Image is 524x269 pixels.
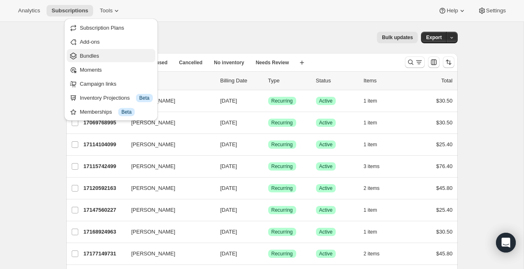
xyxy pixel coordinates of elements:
[126,204,209,217] button: [PERSON_NAME]
[139,95,150,101] span: Beta
[84,95,453,107] div: 17060725027[PERSON_NAME][DATE]SuccessRecurringSuccessActive1 item$30.50
[436,98,453,104] span: $30.50
[131,184,175,192] span: [PERSON_NAME]
[364,185,380,192] span: 2 items
[271,250,293,257] span: Recurring
[271,185,293,192] span: Recurring
[364,141,377,148] span: 1 item
[67,49,155,62] button: Bundles
[436,185,453,191] span: $45.80
[271,119,293,126] span: Recurring
[364,163,380,170] span: 3 items
[131,250,175,258] span: [PERSON_NAME]
[271,163,293,170] span: Recurring
[364,204,386,216] button: 1 item
[84,182,453,194] div: 17120592163[PERSON_NAME][DATE]SuccessRecurringSuccessActive2 items$45.80
[179,59,203,66] span: Cancelled
[80,53,99,59] span: Bundles
[441,77,452,85] p: Total
[47,5,93,16] button: Subscriptions
[84,162,125,171] p: 17115742499
[126,138,209,151] button: [PERSON_NAME]
[220,119,237,126] span: [DATE]
[220,98,237,104] span: [DATE]
[364,226,386,238] button: 1 item
[126,182,209,195] button: [PERSON_NAME]
[18,7,40,14] span: Analytics
[220,250,237,257] span: [DATE]
[131,206,175,214] span: [PERSON_NAME]
[220,163,237,169] span: [DATE]
[428,56,440,68] button: Customize table column order and visibility
[436,229,453,235] span: $30.50
[319,229,333,235] span: Active
[364,117,386,129] button: 1 item
[126,94,209,108] button: [PERSON_NAME]
[436,207,453,213] span: $25.40
[319,207,333,213] span: Active
[67,63,155,76] button: Moments
[214,59,244,66] span: No inventory
[84,139,453,150] div: 17114104099[PERSON_NAME][DATE]SuccessRecurringSuccessActive1 item$25.40
[100,7,112,14] span: Tools
[84,117,453,129] div: 17069768995[PERSON_NAME][DATE]SuccessRecurringSuccessActive1 item$30.50
[84,226,453,238] div: 17168924963[PERSON_NAME][DATE]SuccessRecurringSuccessActive1 item$30.50
[436,163,453,169] span: $76.40
[443,56,454,68] button: Sort the results
[364,95,386,107] button: 1 item
[364,229,377,235] span: 1 item
[80,25,124,31] span: Subscription Plans
[496,233,516,253] div: Open Intercom Messenger
[377,32,418,43] button: Bulk updates
[220,229,237,235] span: [DATE]
[13,5,45,16] button: Analytics
[131,162,175,171] span: [PERSON_NAME]
[84,140,125,149] p: 17114104099
[80,39,100,45] span: Add-ons
[126,225,209,239] button: [PERSON_NAME]
[426,34,442,41] span: Export
[80,108,153,116] div: Memberships
[433,5,471,16] button: Help
[220,185,237,191] span: [DATE]
[436,250,453,257] span: $45.80
[364,248,389,260] button: 2 items
[126,116,209,129] button: [PERSON_NAME]
[84,204,453,216] div: 17147560227[PERSON_NAME][DATE]SuccessRecurringSuccessActive1 item$25.40
[84,161,453,172] div: 17115742499[PERSON_NAME][DATE]SuccessRecurringSuccessActive3 items$76.40
[271,229,293,235] span: Recurring
[67,35,155,48] button: Add-ons
[364,139,386,150] button: 1 item
[364,119,377,126] span: 1 item
[319,163,333,170] span: Active
[80,81,117,87] span: Campaign links
[67,77,155,90] button: Campaign links
[364,161,389,172] button: 3 items
[84,228,125,236] p: 17168924963
[295,57,309,68] button: Create new view
[319,119,333,126] span: Active
[486,7,506,14] span: Settings
[131,140,175,149] span: [PERSON_NAME]
[382,34,413,41] span: Bulk updates
[220,141,237,147] span: [DATE]
[67,21,155,34] button: Subscription Plans
[405,56,425,68] button: Search and filter results
[268,77,309,85] div: Type
[131,228,175,236] span: [PERSON_NAME]
[316,77,357,85] p: Status
[436,141,453,147] span: $25.40
[220,207,237,213] span: [DATE]
[131,77,214,85] p: Customer
[84,184,125,192] p: 17120592163
[421,32,447,43] button: Export
[271,98,293,104] span: Recurring
[271,141,293,148] span: Recurring
[84,248,453,260] div: 17177149731[PERSON_NAME][DATE]SuccessRecurringSuccessActive2 items$45.80
[67,105,155,118] button: Memberships
[126,247,209,260] button: [PERSON_NAME]
[364,77,405,85] div: Items
[220,77,262,85] p: Billing Date
[447,7,458,14] span: Help
[126,160,209,173] button: [PERSON_NAME]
